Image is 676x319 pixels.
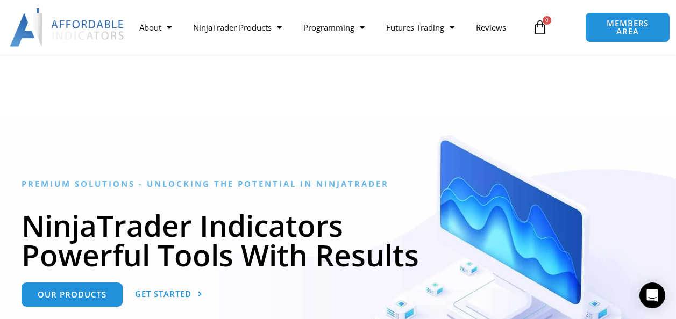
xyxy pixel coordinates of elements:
span: MEMBERS AREA [596,19,659,35]
a: MEMBERS AREA [585,12,670,42]
span: Our Products [38,291,106,299]
div: Open Intercom Messenger [639,282,665,308]
h6: Premium Solutions - Unlocking the Potential in NinjaTrader [22,179,654,189]
a: Get Started [135,282,203,307]
a: Programming [293,15,375,40]
span: Get Started [135,290,191,298]
img: LogoAI | Affordable Indicators – NinjaTrader [10,8,125,47]
a: 0 [516,12,564,43]
span: 0 [543,16,551,25]
a: About [129,15,182,40]
nav: Menu [129,15,528,40]
a: Reviews [465,15,517,40]
h1: NinjaTrader Indicators Powerful Tools With Results [22,211,654,270]
a: Futures Trading [375,15,465,40]
a: Our Products [22,282,123,307]
a: NinjaTrader Products [182,15,293,40]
